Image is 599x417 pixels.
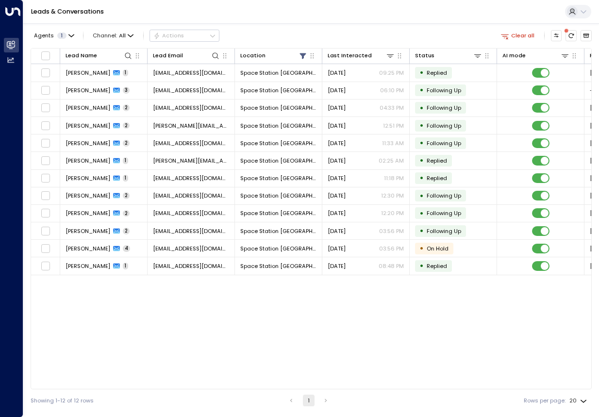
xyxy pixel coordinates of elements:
span: Channel: [90,30,137,41]
div: AI mode [502,51,569,60]
span: rycyhyt@gmail.com [153,209,229,217]
span: Toggle select row [41,156,50,166]
span: Ian Casewell [66,192,110,200]
span: Oct 03, 2025 [328,174,346,182]
span: Toggle select all [41,51,50,61]
span: 4 [123,245,130,252]
span: Patricia Fay [66,122,110,130]
span: Following Up [427,227,461,235]
span: Toggle select row [41,103,50,113]
span: Space Station Solihull [240,104,316,112]
div: • [419,242,424,255]
span: Oct 03, 2025 [328,209,346,217]
div: AI mode [502,51,526,60]
div: • [419,171,424,184]
p: 12:20 PM [381,209,404,217]
p: 02:25 AM [379,157,404,165]
span: 2 [123,210,130,217]
div: • [419,259,424,272]
span: Space Station Solihull [240,209,316,217]
span: Toggle select row [41,226,50,236]
span: 2 [123,140,130,147]
span: charleejade7@icloud.com [153,174,229,182]
div: • [419,154,424,167]
div: Button group with a nested menu [150,30,219,41]
span: Following Up [427,86,461,94]
button: page 1 [303,395,315,406]
span: Yesterday [328,157,346,165]
span: Replied [427,174,447,182]
span: 1 [123,263,128,269]
div: Status [415,51,434,60]
span: Replied [427,157,447,165]
button: Actions [150,30,219,41]
p: 06:10 PM [380,86,404,94]
span: Chris Fisher [66,227,110,235]
span: Space Station Solihull [240,192,316,200]
span: 1 [123,175,128,182]
span: robodar@aol.com [153,262,229,270]
span: Charlee Kelham [66,174,110,182]
div: • [419,136,424,150]
div: • [419,224,424,237]
p: 03:56 PM [379,227,404,235]
span: patricia_nightingale@hotmail.com [153,122,229,130]
span: Space Station Solihull [240,262,316,270]
span: Yesterday [328,122,346,130]
span: Following Up [427,122,461,130]
div: • [419,101,424,115]
p: 11:33 AM [382,139,404,147]
div: Last Interacted [328,51,372,60]
p: 08:48 PM [379,262,404,270]
span: 2 [123,192,130,199]
span: cjafisher@hotmail.co.uk [153,227,229,235]
div: Last Interacted [328,51,395,60]
a: Leads & Conversations [31,7,104,16]
span: iancasewell@me.com [153,192,229,200]
span: Space Station Solihull [240,174,316,182]
label: Rows per page: [524,397,566,405]
span: Toggle select row [41,208,50,218]
div: Showing 1-12 of 12 rows [31,397,94,405]
span: Space Station Solihull [240,69,316,77]
span: Replied [427,69,447,77]
span: Space Station Solihull [240,227,316,235]
span: Oct 02, 2025 [328,227,346,235]
span: 3 [123,87,130,94]
p: 11:18 PM [384,174,404,182]
span: Space Station Solihull [240,86,316,94]
span: Benwiggins@hotmail.co.uk [153,69,229,77]
span: All [119,33,126,39]
p: 04:33 PM [380,104,404,112]
span: Replied [427,262,447,270]
nav: pagination navigation [285,395,332,406]
div: Lead Name [66,51,133,60]
div: Location [240,51,266,60]
button: Clear all [498,30,538,41]
div: Location [240,51,307,60]
button: Agents1 [31,30,77,41]
span: jim-weller@outlook.com [153,157,229,165]
div: • [419,83,424,97]
div: Status [415,51,482,60]
span: Ben Wiggins [66,69,110,77]
span: Toggle select row [41,85,50,95]
button: Archived Leads [581,30,592,41]
span: 1 [123,69,128,76]
span: Toggle select row [41,68,50,78]
span: Space Station Solihull [240,245,316,252]
div: Lead Email [153,51,183,60]
span: Oct 03, 2025 [328,192,346,200]
span: Agents [34,33,54,38]
span: cat2wild1980@yahoo.com [153,86,229,94]
p: 12:51 PM [383,122,404,130]
p: 03:56 PM [379,245,404,252]
span: Toggle select row [41,244,50,253]
p: 09:25 PM [379,69,404,77]
div: 20 [569,395,589,407]
span: Sai Govindaraju [66,139,110,147]
span: Toggle select row [41,121,50,131]
span: Logan Macdonald [66,209,110,217]
div: • [419,66,424,79]
span: Toggle select row [41,261,50,271]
